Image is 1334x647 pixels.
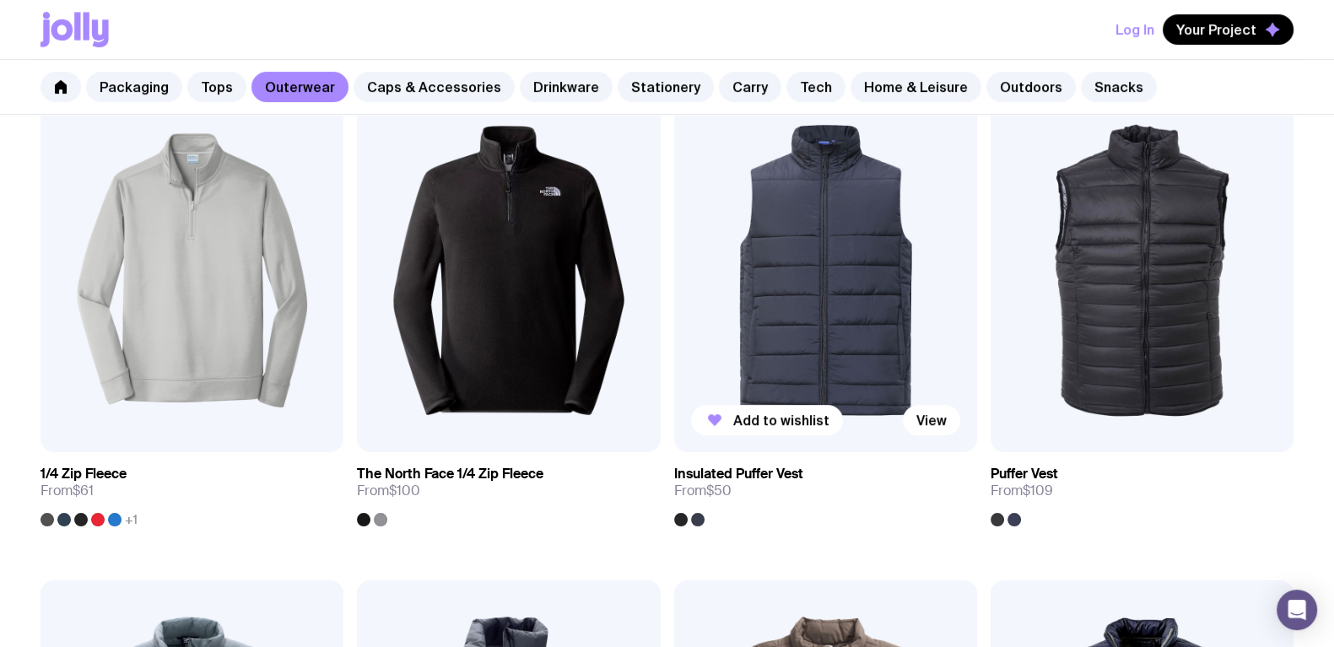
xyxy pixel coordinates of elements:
[41,483,94,499] span: From
[354,72,515,102] a: Caps & Accessories
[691,405,843,435] button: Add to wishlist
[706,482,732,499] span: $50
[1023,482,1053,499] span: $109
[73,482,94,499] span: $61
[125,513,138,526] span: +1
[251,72,348,102] a: Outerwear
[86,72,182,102] a: Packaging
[389,482,420,499] span: $100
[674,466,803,483] h3: Insulated Puffer Vest
[1277,590,1317,630] div: Open Intercom Messenger
[991,452,1293,526] a: Puffer VestFrom$109
[851,72,981,102] a: Home & Leisure
[1115,14,1154,45] button: Log In
[41,452,343,526] a: 1/4 Zip FleeceFrom$61+1
[1081,72,1157,102] a: Snacks
[520,72,613,102] a: Drinkware
[903,405,960,435] a: View
[786,72,845,102] a: Tech
[991,466,1058,483] h3: Puffer Vest
[357,466,543,483] h3: The North Face 1/4 Zip Fleece
[733,412,829,429] span: Add to wishlist
[41,466,127,483] h3: 1/4 Zip Fleece
[187,72,246,102] a: Tops
[357,452,660,526] a: The North Face 1/4 Zip FleeceFrom$100
[618,72,714,102] a: Stationery
[986,72,1076,102] a: Outdoors
[991,483,1053,499] span: From
[357,483,420,499] span: From
[719,72,781,102] a: Carry
[674,483,732,499] span: From
[1163,14,1293,45] button: Your Project
[1176,21,1256,38] span: Your Project
[674,452,977,526] a: Insulated Puffer VestFrom$50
